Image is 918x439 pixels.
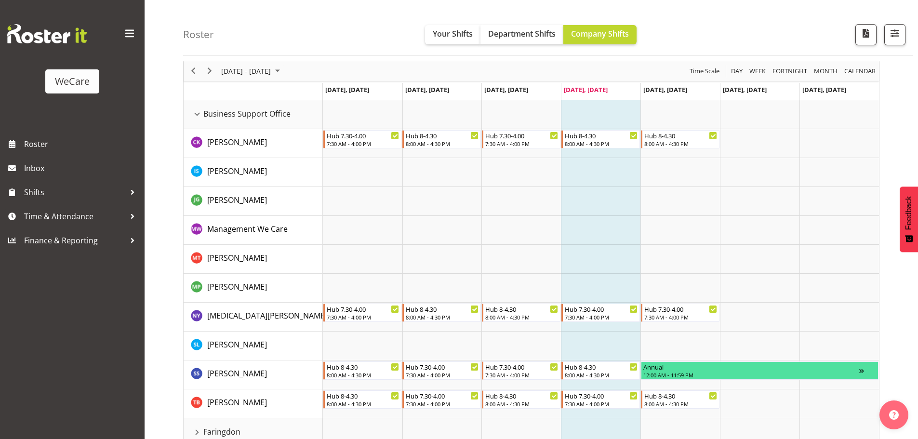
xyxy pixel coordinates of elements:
[565,131,638,140] div: Hub 8-4.30
[689,65,720,77] span: Time Scale
[482,304,560,322] div: Nikita Yates"s event - Hub 8-4.30 Begin From Wednesday, September 17, 2025 at 8:00:00 AM GMT+12:0...
[889,410,899,420] img: help-xxl-2.png
[203,426,240,438] span: Faringdon
[406,140,479,147] div: 8:00 AM - 4:30 PM
[565,391,638,400] div: Hub 7.30-4.00
[644,391,717,400] div: Hub 8-4.30
[207,281,267,292] span: [PERSON_NAME]
[488,28,556,39] span: Department Shifts
[641,361,878,380] div: Savita Savita"s event - Annual Begin From Friday, September 19, 2025 at 12:00:00 AM GMT+12:00 End...
[184,245,323,274] td: Michelle Thomas resource
[402,361,481,380] div: Savita Savita"s event - Hub 7.30-4.00 Begin From Tuesday, September 16, 2025 at 7:30:00 AM GMT+12...
[24,185,125,200] span: Shifts
[643,371,859,379] div: 12:00 AM - 11:59 PM
[323,304,402,322] div: Nikita Yates"s event - Hub 7.30-4.00 Begin From Monday, September 15, 2025 at 7:30:00 AM GMT+12:0...
[485,131,558,140] div: Hub 7.30-4.00
[644,140,717,147] div: 8:00 AM - 4:30 PM
[565,304,638,314] div: Hub 7.30-4.00
[643,85,687,94] span: [DATE], [DATE]
[433,28,473,39] span: Your Shifts
[561,390,640,409] div: Tyla Boyd"s event - Hub 7.30-4.00 Begin From Thursday, September 18, 2025 at 7:30:00 AM GMT+12:00...
[561,304,640,322] div: Nikita Yates"s event - Hub 7.30-4.00 Begin From Thursday, September 18, 2025 at 7:30:00 AM GMT+12...
[325,85,369,94] span: [DATE], [DATE]
[207,195,267,205] span: [PERSON_NAME]
[207,224,288,234] span: Management We Care
[482,361,560,380] div: Savita Savita"s event - Hub 7.30-4.00 Begin From Wednesday, September 17, 2025 at 7:30:00 AM GMT+...
[207,166,267,176] span: [PERSON_NAME]
[207,252,267,264] a: [PERSON_NAME]
[207,253,267,263] span: [PERSON_NAME]
[723,85,767,94] span: [DATE], [DATE]
[688,65,721,77] button: Time Scale
[207,165,267,177] a: [PERSON_NAME]
[561,130,640,148] div: Chloe Kim"s event - Hub 8-4.30 Begin From Thursday, September 18, 2025 at 8:00:00 AM GMT+12:00 En...
[207,310,327,321] a: [MEDICAL_DATA][PERSON_NAME]
[884,24,905,45] button: Filter Shifts
[203,65,216,77] button: Next
[406,304,479,314] div: Hub 8-4.30
[802,85,846,94] span: [DATE], [DATE]
[402,130,481,148] div: Chloe Kim"s event - Hub 8-4.30 Begin From Tuesday, September 16, 2025 at 8:00:00 AM GMT+12:00 End...
[485,362,558,372] div: Hub 7.30-4.00
[184,129,323,158] td: Chloe Kim resource
[184,389,323,418] td: Tyla Boyd resource
[207,281,267,293] a: [PERSON_NAME]
[900,186,918,252] button: Feedback - Show survey
[55,74,90,89] div: WeCare
[561,361,640,380] div: Savita Savita"s event - Hub 8-4.30 Begin From Thursday, September 18, 2025 at 8:00:00 AM GMT+12:0...
[207,194,267,206] a: [PERSON_NAME]
[571,28,629,39] span: Company Shifts
[207,368,267,379] a: [PERSON_NAME]
[323,390,402,409] div: Tyla Boyd"s event - Hub 8-4.30 Begin From Monday, September 15, 2025 at 8:00:00 AM GMT+12:00 Ends...
[406,400,479,408] div: 7:30 AM - 4:00 PM
[772,65,808,77] span: Fortnight
[184,303,323,332] td: Nikita Yates resource
[771,65,809,77] button: Fortnight
[480,25,563,44] button: Department Shifts
[406,362,479,372] div: Hub 7.30-4.00
[207,136,267,148] a: [PERSON_NAME]
[563,25,637,44] button: Company Shifts
[24,209,125,224] span: Time & Attendance
[813,65,838,77] span: Month
[482,390,560,409] div: Tyla Boyd"s event - Hub 8-4.30 Begin From Wednesday, September 17, 2025 at 8:00:00 AM GMT+12:00 E...
[843,65,878,77] button: Month
[184,100,323,129] td: Business Support Office resource
[327,400,399,408] div: 8:00 AM - 4:30 PM
[485,391,558,400] div: Hub 8-4.30
[405,85,449,94] span: [DATE], [DATE]
[327,362,399,372] div: Hub 8-4.30
[184,158,323,187] td: Isabel Simcox resource
[485,140,558,147] div: 7:30 AM - 4:00 PM
[327,140,399,147] div: 7:30 AM - 4:00 PM
[485,304,558,314] div: Hub 8-4.30
[24,161,140,175] span: Inbox
[201,61,218,81] div: next period
[644,400,717,408] div: 8:00 AM - 4:30 PM
[643,362,859,372] div: Annual
[730,65,744,77] span: Day
[327,304,399,314] div: Hub 7.30-4.00
[207,397,267,408] a: [PERSON_NAME]
[406,391,479,400] div: Hub 7.30-4.00
[220,65,272,77] span: [DATE] - [DATE]
[564,85,608,94] span: [DATE], [DATE]
[24,137,140,151] span: Roster
[218,61,286,81] div: September 15 - 21, 2025
[484,85,528,94] span: [DATE], [DATE]
[425,25,480,44] button: Your Shifts
[187,65,200,77] button: Previous
[565,362,638,372] div: Hub 8-4.30
[565,371,638,379] div: 8:00 AM - 4:30 PM
[184,332,323,360] td: Sarah Lamont resource
[323,361,402,380] div: Savita Savita"s event - Hub 8-4.30 Begin From Monday, September 15, 2025 at 8:00:00 AM GMT+12:00 ...
[327,313,399,321] div: 7:30 AM - 4:00 PM
[565,140,638,147] div: 8:00 AM - 4:30 PM
[565,400,638,408] div: 7:30 AM - 4:00 PM
[184,187,323,216] td: Janine Grundler resource
[184,216,323,245] td: Management We Care resource
[406,313,479,321] div: 8:00 AM - 4:30 PM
